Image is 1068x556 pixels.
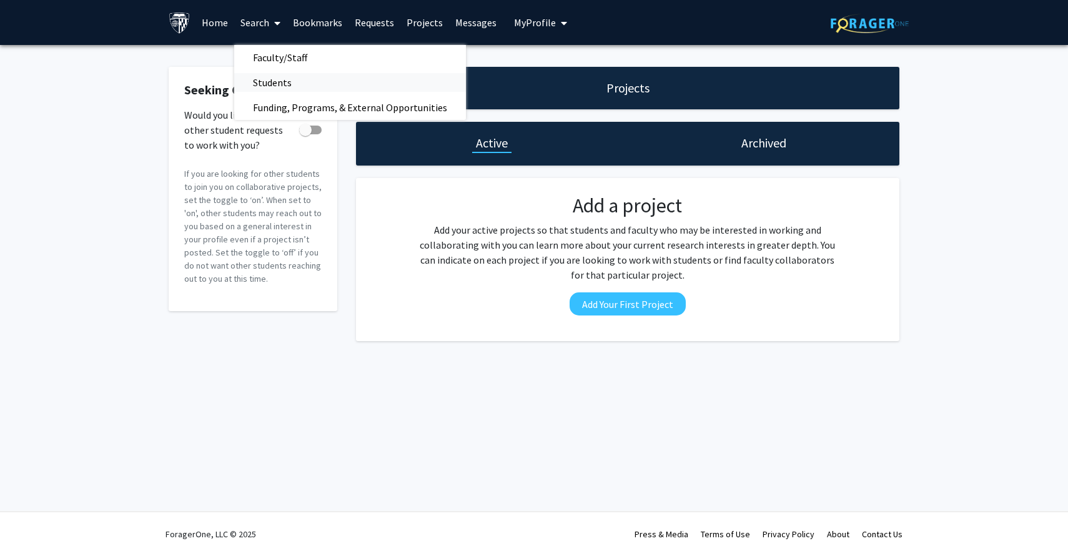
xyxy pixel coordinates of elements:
[195,1,234,44] a: Home
[831,14,909,33] img: ForagerOne Logo
[416,222,839,282] p: Add your active projects so that students and faculty who may be interested in working and collab...
[701,529,750,540] a: Terms of Use
[635,529,688,540] a: Press & Media
[234,98,466,117] a: Funding, Programs, & External Opportunities
[827,529,849,540] a: About
[184,107,294,152] span: Would you like to receive other student requests to work with you?
[741,134,786,152] h1: Archived
[169,12,190,34] img: Johns Hopkins University Logo
[9,500,53,547] iframe: Chat
[763,529,814,540] a: Privacy Policy
[184,82,322,97] h2: Seeking Collaborators?
[449,1,503,44] a: Messages
[514,16,556,29] span: My Profile
[349,1,400,44] a: Requests
[476,134,508,152] h1: Active
[400,1,449,44] a: Projects
[234,73,466,92] a: Students
[234,95,466,120] span: Funding, Programs, & External Opportunities
[234,45,326,70] span: Faculty/Staff
[606,79,650,97] h1: Projects
[234,70,310,95] span: Students
[234,48,466,67] a: Faculty/Staff
[166,512,256,556] div: ForagerOne, LLC © 2025
[234,1,287,44] a: Search
[416,194,839,217] h2: Add a project
[570,292,686,315] button: Add Your First Project
[862,529,902,540] a: Contact Us
[287,1,349,44] a: Bookmarks
[184,167,322,285] p: If you are looking for other students to join you on collaborative projects, set the toggle to ‘o...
